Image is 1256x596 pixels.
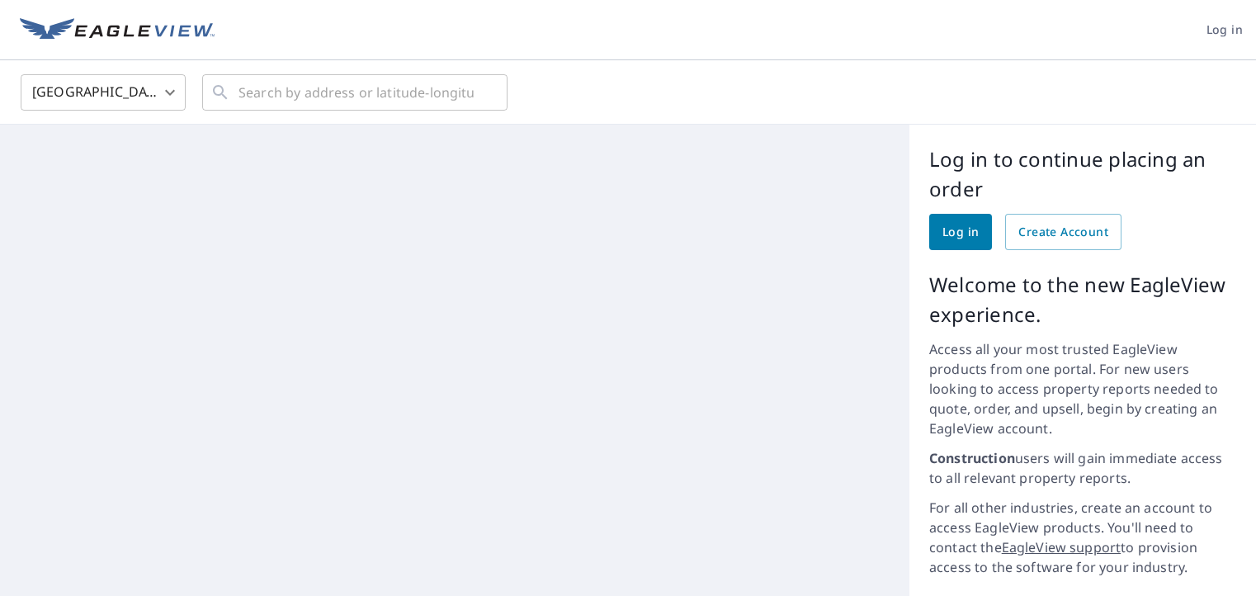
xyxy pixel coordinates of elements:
a: EagleView support [1002,538,1121,556]
a: Create Account [1005,214,1121,250]
a: Log in [929,214,992,250]
p: users will gain immediate access to all relevant property reports. [929,448,1236,488]
span: Log in [942,222,979,243]
span: Log in [1206,20,1243,40]
span: Create Account [1018,222,1108,243]
p: For all other industries, create an account to access EagleView products. You'll need to contact ... [929,498,1236,577]
div: [GEOGRAPHIC_DATA] [21,69,186,116]
p: Welcome to the new EagleView experience. [929,270,1236,329]
img: EV Logo [20,18,215,43]
input: Search by address or latitude-longitude [238,69,474,116]
p: Access all your most trusted EagleView products from one portal. For new users looking to access ... [929,339,1236,438]
p: Log in to continue placing an order [929,144,1236,204]
strong: Construction [929,449,1015,467]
